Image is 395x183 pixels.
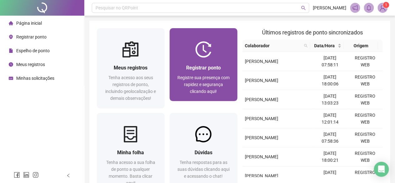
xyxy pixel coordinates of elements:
span: left [66,173,71,178]
img: 95130 [378,3,387,13]
td: [DATE] 18:00:21 [312,147,347,166]
span: schedule [9,76,13,80]
span: clock-circle [9,62,13,67]
td: REGISTRO WEB [348,109,383,128]
span: Data/Hora [313,42,337,49]
span: Espelho de ponto [16,48,50,53]
span: [PERSON_NAME] [245,173,278,178]
span: [PERSON_NAME] [313,4,346,11]
span: environment [9,35,13,39]
span: Meus registros [114,65,147,71]
td: REGISTRO WEB [348,90,383,109]
span: Registrar ponto [16,34,47,39]
td: REGISTRO WEB [348,147,383,166]
span: Minhas solicitações [16,76,54,81]
td: REGISTRO WEB [348,52,383,71]
td: [DATE] 07:58:36 [312,128,347,147]
td: [DATE] 12:01:14 [312,109,347,128]
a: Meus registrosTenha acesso aos seus registros de ponto, incluindo geolocalização e demais observa... [97,28,165,108]
span: Página inicial [16,21,42,26]
span: [PERSON_NAME] [245,78,278,83]
td: [DATE] 07:58:11 [312,52,347,71]
span: [PERSON_NAME] [245,97,278,102]
span: [PERSON_NAME] [245,135,278,140]
span: facebook [14,172,20,178]
sup: Atualize o seu contato no menu Meus Dados [383,2,389,8]
span: Registrar ponto [186,65,221,71]
span: Últimos registros de ponto sincronizados [262,29,363,36]
span: linkedin [23,172,29,178]
span: Colaborador [245,42,301,49]
td: REGISTRO WEB [348,71,383,90]
div: Open Intercom Messenger [374,162,389,177]
span: Tenha acesso aos seus registros de ponto, incluindo geolocalização e demais observações! [105,75,156,101]
th: Origem [344,40,378,52]
span: search [304,44,308,48]
span: search [301,6,306,10]
span: 1 [385,3,387,7]
span: [PERSON_NAME] [245,116,278,121]
span: home [9,21,13,25]
span: instagram [32,172,39,178]
span: Dúvidas [195,150,212,155]
span: Meus registros [16,62,45,67]
span: Registre sua presença com rapidez e segurança clicando aqui! [177,75,230,94]
span: [PERSON_NAME] [245,59,278,64]
td: REGISTRO WEB [348,128,383,147]
span: Minha folha [117,150,144,155]
span: file [9,48,13,53]
span: [PERSON_NAME] [245,154,278,159]
a: Registrar pontoRegistre sua presença com rapidez e segurança clicando aqui! [170,28,237,101]
td: [DATE] 13:03:23 [312,90,347,109]
span: search [303,41,309,50]
span: Tenha respostas para as suas dúvidas clicando aqui e acessando o chat! [177,160,230,179]
th: Data/Hora [310,40,344,52]
td: [DATE] 18:00:06 [312,71,347,90]
span: notification [352,5,358,11]
span: bell [366,5,372,11]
